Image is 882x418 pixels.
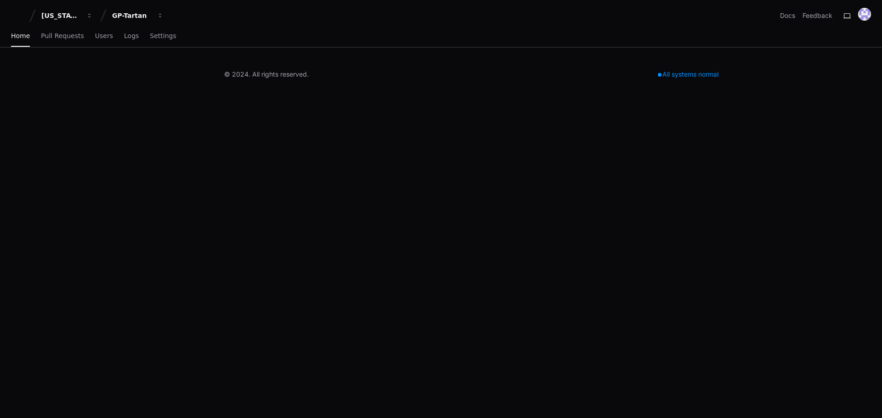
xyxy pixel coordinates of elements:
span: Settings [150,33,176,39]
a: Home [11,26,30,47]
span: Users [95,33,113,39]
span: Logs [124,33,139,39]
span: Pull Requests [41,33,84,39]
button: GP-Tartan [108,7,167,24]
span: Home [11,33,30,39]
div: GP-Tartan [112,11,152,20]
a: Docs [780,11,795,20]
a: Settings [150,26,176,47]
a: Pull Requests [41,26,84,47]
button: [US_STATE] Pacific [38,7,96,24]
div: © 2024. All rights reserved. [224,70,309,79]
div: All systems normal [652,68,724,81]
a: Logs [124,26,139,47]
img: 179045704 [858,8,871,21]
div: [US_STATE] Pacific [41,11,81,20]
a: Users [95,26,113,47]
button: Feedback [803,11,832,20]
